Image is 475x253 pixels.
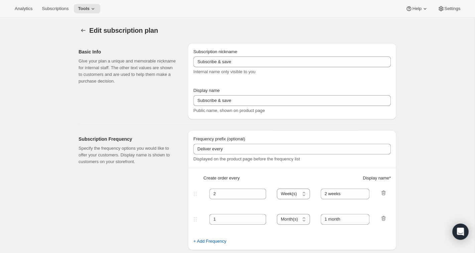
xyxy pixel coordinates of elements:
span: Display name * [363,175,391,181]
span: Create order every [203,175,239,181]
span: Subscription nickname [193,49,237,54]
h2: Basic Info [79,48,177,55]
button: + Add Frequency [189,236,230,247]
span: Display name [193,88,220,93]
span: Analytics [15,6,32,11]
span: Public name, shown on product page [193,108,265,113]
button: Tools [74,4,100,13]
p: Give your plan a unique and memorable nickname for internal staff. The other text values are show... [79,58,177,85]
span: Help [412,6,421,11]
span: Edit subscription plan [89,27,158,34]
input: Deliver every [193,144,391,154]
button: Analytics [11,4,36,13]
span: Tools [78,6,90,11]
span: Frequency prefix (optional) [193,136,245,141]
button: Subscriptions [38,4,73,13]
span: Subscriptions [42,6,69,11]
input: Subscribe & Save [193,95,391,106]
span: Settings [444,6,460,11]
span: Displayed on the product page before the frequency list [193,156,300,161]
p: Specify the frequency options you would like to offer your customers. Display name is shown to cu... [79,145,177,165]
input: Subscribe & Save [193,56,391,67]
button: Help [401,4,432,13]
span: + Add Frequency [193,238,226,245]
button: Settings [434,4,464,13]
div: Open Intercom Messenger [452,224,468,240]
input: 1 month [321,188,370,199]
input: 1 month [321,214,370,225]
button: Subscription plans [79,26,88,35]
span: Internal name only visible to you [193,69,255,74]
h2: Subscription Frequency [79,136,177,142]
